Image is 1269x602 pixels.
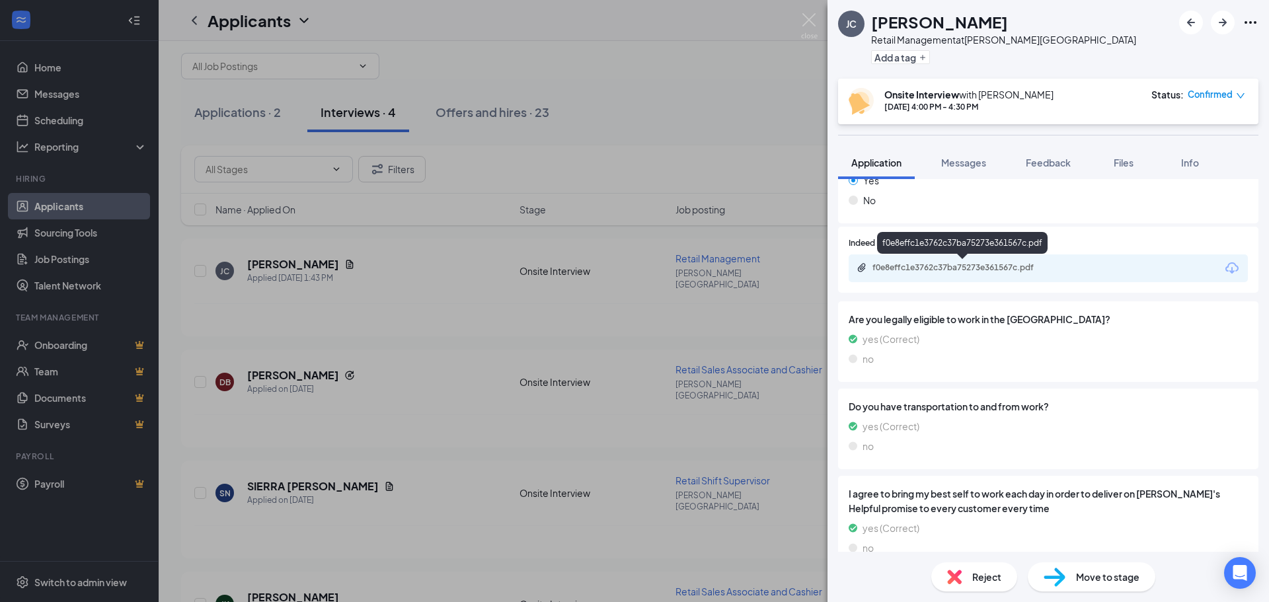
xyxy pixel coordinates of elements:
b: Onsite Interview [884,89,959,100]
span: I agree to bring my best self to work each day in order to deliver on [PERSON_NAME]'s Helpful pro... [849,486,1248,515]
svg: Download [1224,260,1240,276]
span: yes (Correct) [863,419,919,433]
svg: Ellipses [1243,15,1258,30]
svg: ArrowLeftNew [1183,15,1199,30]
a: Paperclipf0e8effc1e3762c37ba75273e361567c.pdf [857,262,1071,275]
span: Feedback [1026,157,1071,169]
span: Reject [972,570,1001,584]
span: Info [1181,157,1199,169]
div: JC [846,17,857,30]
svg: Paperclip [857,262,867,273]
span: Messages [941,157,986,169]
button: ArrowLeftNew [1179,11,1203,34]
span: Application [851,157,902,169]
h1: [PERSON_NAME] [871,11,1008,33]
span: Confirmed [1188,88,1233,101]
span: Indeed Resume [849,237,907,250]
div: [DATE] 4:00 PM - 4:30 PM [884,101,1054,112]
span: down [1236,91,1245,100]
button: ArrowRight [1211,11,1235,34]
button: PlusAdd a tag [871,50,930,64]
span: No [863,193,876,207]
span: no [863,352,874,366]
span: Move to stage [1076,570,1139,584]
span: Yes [863,173,879,188]
span: Do you have transportation to and from work? [849,399,1248,414]
span: no [863,541,874,555]
span: yes (Correct) [863,521,919,535]
div: Retail Management at [PERSON_NAME][GEOGRAPHIC_DATA] [871,33,1136,46]
div: with [PERSON_NAME] [884,88,1054,101]
div: Open Intercom Messenger [1224,557,1256,589]
div: f0e8effc1e3762c37ba75273e361567c.pdf [872,262,1057,273]
span: Are you legally eligible to work in the [GEOGRAPHIC_DATA]? [849,312,1248,326]
div: f0e8effc1e3762c37ba75273e361567c.pdf [877,232,1048,254]
div: Status : [1151,88,1184,101]
span: Files [1114,157,1134,169]
span: yes (Correct) [863,332,919,346]
svg: ArrowRight [1215,15,1231,30]
svg: Plus [919,54,927,61]
span: no [863,439,874,453]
